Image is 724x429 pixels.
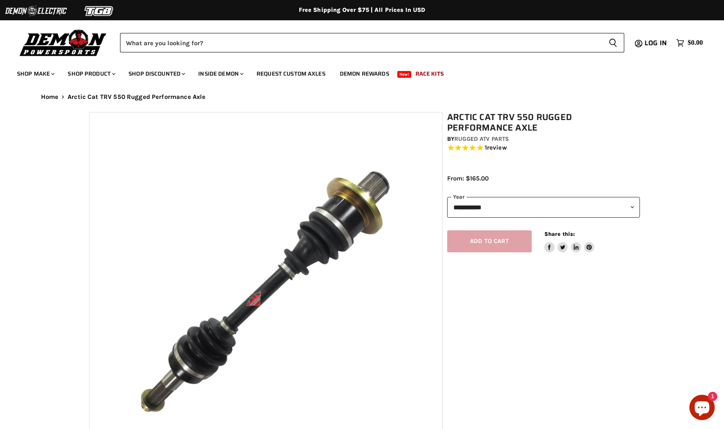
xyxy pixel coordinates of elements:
[120,33,602,52] input: Search
[11,62,701,82] ul: Main menu
[544,230,595,253] aside: Share this:
[24,6,700,14] div: Free Shipping Over $75 | All Prices In USD
[447,134,640,144] div: by
[672,37,707,49] a: $0.00
[61,65,120,82] a: Shop Product
[602,33,624,52] button: Search
[17,27,109,57] img: Demon Powersports
[544,231,575,237] span: Share this:
[192,65,249,82] a: Inside Demon
[120,33,624,52] form: Product
[24,93,700,101] nav: Breadcrumbs
[641,39,672,47] a: Log in
[645,38,667,48] span: Log in
[487,144,507,152] span: review
[447,197,640,218] select: year
[68,3,131,19] img: TGB Logo 2
[4,3,68,19] img: Demon Electric Logo 2
[454,135,509,142] a: Rugged ATV Parts
[485,144,507,152] span: 1 reviews
[687,395,717,422] inbox-online-store-chat: Shopify online store chat
[409,65,450,82] a: Race Kits
[688,39,703,47] span: $0.00
[397,71,412,78] span: New!
[333,65,396,82] a: Demon Rewards
[11,65,60,82] a: Shop Make
[68,93,205,101] span: Arctic Cat TRV 550 Rugged Performance Axle
[250,65,332,82] a: Request Custom Axles
[447,175,489,182] span: From: $165.00
[447,144,640,153] span: Rated 5.0 out of 5 stars 1 reviews
[41,93,59,101] a: Home
[122,65,190,82] a: Shop Discounted
[447,112,640,133] h1: Arctic Cat TRV 550 Rugged Performance Axle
